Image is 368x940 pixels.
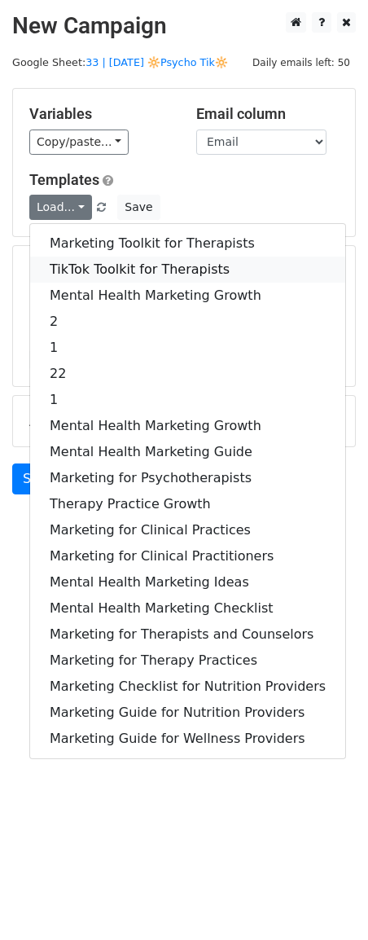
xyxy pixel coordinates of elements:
[30,674,345,700] a: Marketing Checklist for Nutrition Providers
[30,700,345,726] a: Marketing Guide for Nutrition Providers
[29,171,99,188] a: Templates
[12,56,228,68] small: Google Sheet:
[30,439,345,465] a: Mental Health Marketing Guide
[247,56,356,68] a: Daily emails left: 50
[30,413,345,439] a: Mental Health Marketing Growth
[30,543,345,569] a: Marketing for Clinical Practitioners
[30,283,345,309] a: Mental Health Marketing Growth
[30,309,345,335] a: 2
[30,648,345,674] a: Marketing for Therapy Practices
[117,195,160,220] button: Save
[30,726,345,752] a: Marketing Guide for Wellness Providers
[30,257,345,283] a: TikTok Toolkit for Therapists
[30,622,345,648] a: Marketing for Therapists and Counselors
[30,595,345,622] a: Mental Health Marketing Checklist
[247,54,356,72] span: Daily emails left: 50
[85,56,228,68] a: 33 | [DATE] 🔆Psycho Tik🔆
[30,361,345,387] a: 22
[12,12,356,40] h2: New Campaign
[30,387,345,413] a: 1
[30,517,345,543] a: Marketing for Clinical Practices
[30,335,345,361] a: 1
[196,105,339,123] h5: Email column
[29,195,92,220] a: Load...
[29,105,172,123] h5: Variables
[29,130,129,155] a: Copy/paste...
[30,231,345,257] a: Marketing Toolkit for Therapists
[287,862,368,940] iframe: Chat Widget
[30,491,345,517] a: Therapy Practice Growth
[12,463,66,494] a: Send
[30,465,345,491] a: Marketing for Psychotherapists
[30,569,345,595] a: Mental Health Marketing Ideas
